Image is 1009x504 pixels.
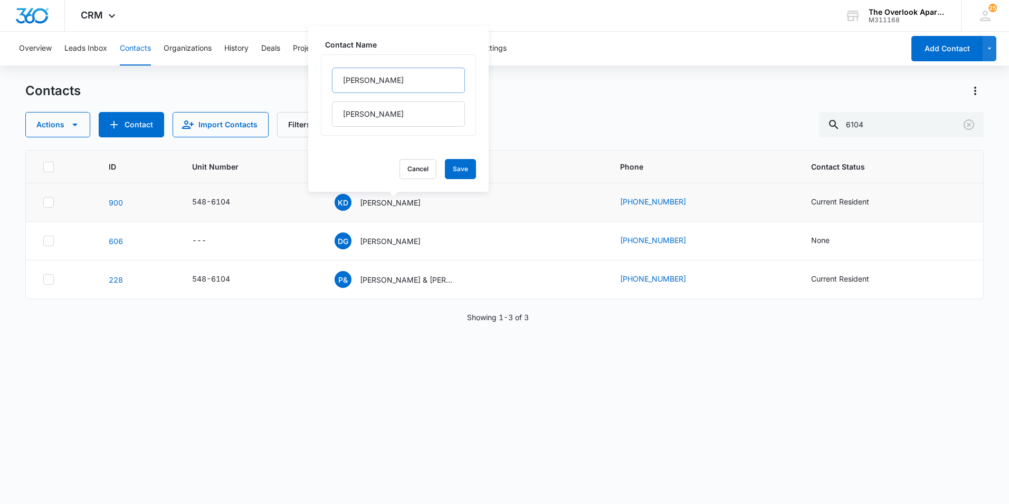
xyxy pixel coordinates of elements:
div: None [811,235,830,246]
p: [PERSON_NAME] & [PERSON_NAME] [360,274,455,285]
span: Unit Number [192,161,309,172]
button: Clear [960,116,977,133]
label: Contact Name [325,39,480,50]
p: Showing 1-3 of 3 [467,312,529,323]
div: 548-6104 [192,196,230,207]
input: First Name [332,68,465,93]
input: Search Contacts [819,112,984,137]
button: Actions [967,82,984,99]
div: Phone - (303) 483-6107 - Select to Edit Field [620,235,705,247]
a: [PHONE_NUMBER] [620,273,686,284]
a: [PHONE_NUMBER] [620,235,686,246]
div: Contact Status - Current Resident - Select to Edit Field [811,196,888,209]
h1: Contacts [25,83,81,99]
button: History [224,32,249,66]
div: --- [192,235,206,247]
div: Contact Status - Current Resident - Select to Edit Field [811,273,888,286]
div: notifications count [988,4,997,12]
div: Contact Status - None - Select to Edit Field [811,235,849,247]
div: Contact Name - Paul & Vicky Mikusa - Select to Edit Field [335,271,474,288]
p: [PERSON_NAME] [360,197,421,208]
button: Save [445,159,476,179]
span: P& [335,271,351,288]
button: Settings [478,32,507,66]
div: Unit Number - - Select to Edit Field [192,235,225,247]
button: Deals [261,32,280,66]
span: ID [109,161,151,172]
div: Unit Number - 548-6104 - Select to Edit Field [192,196,249,209]
div: Phone - (937) 507-1578 - Select to Edit Field [620,273,705,286]
div: Contact Name - Kyle Dubeau - Select to Edit Field [335,194,440,211]
div: Phone - (714) 400-7254 - Select to Edit Field [620,196,705,209]
span: Phone [620,161,770,172]
a: [PHONE_NUMBER] [620,196,686,207]
button: Add Contact [99,112,164,137]
button: Cancel [399,159,436,179]
button: Actions [25,112,90,137]
p: [PERSON_NAME] [360,236,421,247]
div: Current Resident [811,273,869,284]
span: DG [335,232,351,249]
button: Import Contacts [173,112,269,137]
button: Organizations [164,32,212,66]
span: Contact Status [811,161,951,172]
div: Contact Name - Don Gossard - Select to Edit Field [335,232,440,249]
span: KD [335,194,351,211]
a: Navigate to contact details page for Kyle Dubeau [109,198,123,207]
div: Unit Number - 548-6104 - Select to Edit Field [192,273,249,286]
a: Navigate to contact details page for Don Gossard [109,237,123,246]
button: Filters [277,112,337,137]
div: Current Resident [811,196,869,207]
button: Contacts [120,32,151,66]
a: Navigate to contact details page for Paul & Vicky Mikusa [109,275,123,284]
div: account name [869,8,946,16]
div: 548-6104 [192,273,230,284]
span: 25 [988,4,997,12]
input: Last Name [332,101,465,127]
button: Projects [293,32,321,66]
div: account id [869,16,946,24]
span: CRM [81,10,103,21]
button: Leads Inbox [64,32,107,66]
button: Overview [19,32,52,66]
button: Add Contact [911,36,983,61]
